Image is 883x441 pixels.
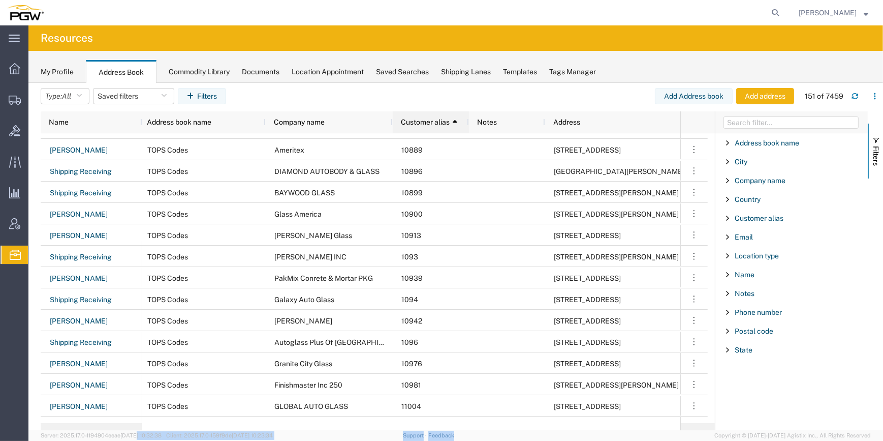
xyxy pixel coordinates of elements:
span: Customer alias [401,118,450,126]
a: [PERSON_NAME] [49,228,108,244]
span: Company name [274,118,325,126]
span: TOPS Codes [147,274,188,282]
span: Notes [735,289,754,298]
span: Email [735,233,753,241]
button: Add address [736,88,794,104]
a: Shipping Receiving [49,185,112,201]
span: Address book name [147,118,211,126]
span: 6808 Shepherdsville Rd [554,296,621,304]
a: Shipping Receiving [49,164,112,180]
span: Finishmaster Inc 250 [274,381,342,389]
span: Filters [872,146,880,166]
div: Saved Searches [376,67,429,77]
span: Country [735,195,761,203]
span: BAYWOOD GLASS [274,189,335,197]
span: 10976 [401,360,422,368]
span: Client: 2025.17.0-159f9de [166,432,273,438]
a: [PERSON_NAME] [49,207,108,223]
span: TOPS Codes [147,253,188,261]
span: State [735,346,752,354]
span: 1320 Belmar Dr [554,338,621,346]
span: Copyright © [DATE]-[DATE] Agistix Inc., All Rights Reserved [714,431,871,440]
span: 10900 [401,210,423,218]
span: 919 Main St [554,231,621,240]
span: 5505 HARRISON AVE [554,253,679,261]
span: Caldwell Glass [274,231,352,240]
a: Shipping Receiving [49,335,112,351]
a: Shipping Receiving [49,292,112,308]
span: Name [735,271,754,279]
button: Add Address book [655,88,733,104]
span: 10939 [401,274,423,282]
span: 10942 [401,317,422,325]
span: TOPS Codes [147,317,188,325]
span: City [735,158,747,166]
span: 11004 [401,402,421,410]
span: TOPS Codes [147,381,188,389]
span: All [62,92,71,100]
span: TOPS Codes [147,360,188,368]
h4: Resources [41,25,93,51]
span: Address [553,118,580,126]
div: Templates [503,67,537,77]
a: [PERSON_NAME] [49,399,108,415]
span: 10981 [401,381,421,389]
a: Support [403,432,428,438]
span: Location type [735,252,779,260]
span: 104 Osborne Rd Ne [554,381,679,389]
span: 700 Herkimer St [554,317,621,325]
div: Address Book [86,60,156,83]
span: 1094 [401,296,418,304]
span: RYANS INC [274,253,346,261]
span: Ksenia Gushchina-Kerecz [799,7,857,18]
span: Phone number [735,308,782,316]
div: My Profile [41,67,74,77]
span: TOPS Codes [147,402,188,410]
a: [PERSON_NAME] [49,142,108,159]
span: 5153 Peters Creek Rd Nw [554,210,679,218]
span: 1837 Madison Ave [554,360,621,368]
a: BILL [49,420,65,436]
div: Location Appointment [292,67,364,77]
img: logo [7,5,44,20]
div: Documents [242,67,279,77]
button: Saved filters [93,88,174,104]
span: 10889 [401,146,423,154]
span: 1900 47th Terrace E [554,146,621,154]
span: 3928 BARDSTOWN RD #102 [554,402,621,410]
span: 12 South Free St. [554,274,621,282]
span: Autoglass Plus Of Louisville [274,338,407,346]
span: TOPS Codes [147,189,188,197]
a: [PERSON_NAME] [49,313,108,330]
span: TOPS Codes [147,167,188,175]
span: TOPS Codes [147,296,188,304]
span: TOPS Codes [147,210,188,218]
span: Glass America [274,210,322,218]
div: Commodity Library [169,67,230,77]
a: [PERSON_NAME] [49,271,108,287]
span: 265 KIMBERLEY ROAD [554,167,684,175]
span: [DATE] 10:32:38 [120,432,162,438]
div: Filter List 12 Filters [715,133,868,430]
span: Postal code [735,327,773,335]
span: DIAMOND AUTOBODY & GLASS [274,167,380,175]
span: Aaron Glass [274,317,332,325]
span: 10899 [401,189,423,197]
span: PakMix Conrete & Mortar PKG [274,274,373,282]
span: Galaxy Auto Glass [274,296,334,304]
button: Type:All [41,88,89,104]
span: 6400 HAMMOND BAY ROAD [554,189,679,197]
span: 10913 [401,231,421,240]
a: [PERSON_NAME] [49,377,108,394]
span: Server: 2025.17.0-1194904eeae [41,432,162,438]
button: [PERSON_NAME] [798,7,869,19]
span: Notes [477,118,497,126]
div: Shipping Lanes [441,67,491,77]
span: Name [49,118,69,126]
div: 151 of 7459 [805,91,843,102]
span: TOPS Codes [147,338,188,346]
span: Company name [735,177,785,185]
a: Shipping Receiving [49,249,112,266]
span: 1096 [401,338,418,346]
span: Ameritex [274,146,304,154]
